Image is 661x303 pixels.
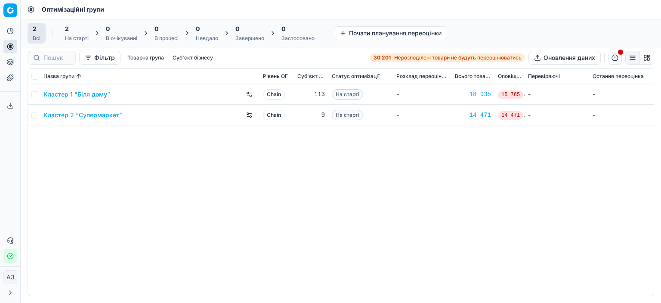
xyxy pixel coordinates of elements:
a: Кластер 2 “Супермаркет” [43,111,122,119]
td: - [589,105,654,125]
span: Всього товарів [455,73,491,80]
span: 15 765 [498,91,523,99]
span: Назва групи [43,73,74,80]
span: 0 [154,25,158,33]
td: - [589,84,654,105]
span: Оповіщення [498,73,521,80]
span: 0 [196,25,200,33]
span: На старті [332,110,363,120]
span: 0 [281,25,285,33]
div: В очікуванні [106,35,137,42]
span: Статус оптимізації [332,73,380,80]
div: В процесі [154,35,179,42]
span: 0 [106,25,110,33]
button: АЗ [3,270,17,284]
div: 113 [297,90,325,99]
div: На старті [65,35,89,42]
span: Нерозподілені товари не будуть переоцінюватись [394,54,522,61]
td: - [525,105,589,125]
div: Завершено [235,35,264,42]
a: 30 201Нерозподілені товари не будуть переоцінюватись [370,53,525,62]
td: - [393,105,451,125]
div: Всі [33,35,40,42]
strong: 30 201 [374,54,391,61]
button: Товарна група [124,53,167,63]
td: - [393,84,451,105]
span: Остання переоцінка [593,73,644,80]
div: Невдало [196,35,218,42]
span: 2 [65,25,69,33]
button: Sorted by Назва групи ascending [74,72,83,81]
button: Оновлення даних [528,51,601,65]
span: Chain [263,110,285,120]
span: 0 [235,25,239,33]
a: Кластер 1 “Біля дому” [43,90,110,99]
span: АЗ [4,271,17,284]
span: Розклад переоцінювання [396,73,448,80]
a: 18 935 [455,90,491,99]
button: Почати планування переоцінки [334,26,447,40]
span: Оптимізаційні групи [42,5,104,14]
span: Перевіряючі [528,73,560,80]
div: Застосовано [281,35,315,42]
button: Фільтр [79,51,120,65]
span: 14 471 [498,111,523,120]
span: 2 [33,25,37,33]
span: Рівень OГ [263,73,288,80]
td: - [525,84,589,105]
button: Суб'єкт бізнесу [169,53,216,63]
nav: breadcrumb [42,5,104,14]
span: Суб'єкт бізнесу [297,73,325,80]
input: Пошук [43,53,70,62]
div: 9 [297,111,325,119]
a: 14 471 [455,111,491,119]
span: Chain [263,89,285,100]
span: На старті [332,89,363,100]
